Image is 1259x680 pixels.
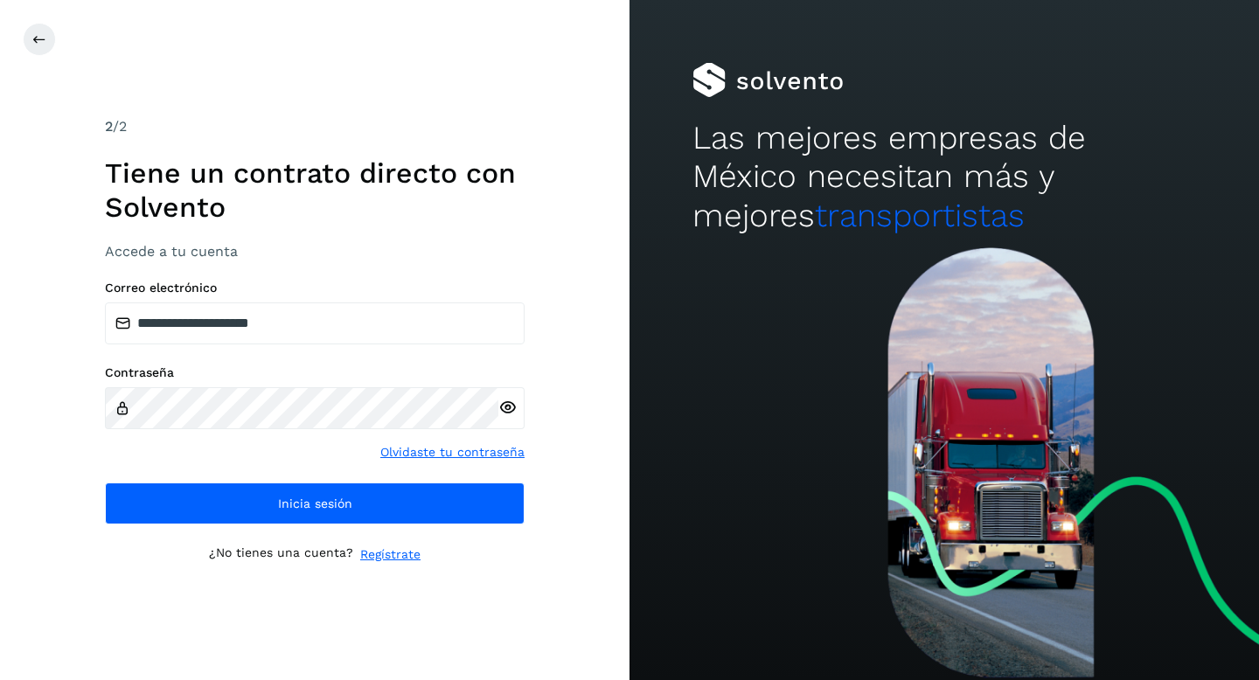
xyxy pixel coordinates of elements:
label: Correo electrónico [105,281,525,295]
h3: Accede a tu cuenta [105,243,525,260]
p: ¿No tienes una cuenta? [209,545,353,564]
button: Inicia sesión [105,482,525,524]
label: Contraseña [105,365,525,380]
h1: Tiene un contrato directo con Solvento [105,156,525,224]
div: /2 [105,116,525,137]
span: transportistas [815,197,1025,234]
a: Regístrate [360,545,421,564]
a: Olvidaste tu contraseña [380,443,525,461]
h2: Las mejores empresas de México necesitan más y mejores [692,119,1196,235]
span: 2 [105,118,113,135]
span: Inicia sesión [278,497,352,510]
